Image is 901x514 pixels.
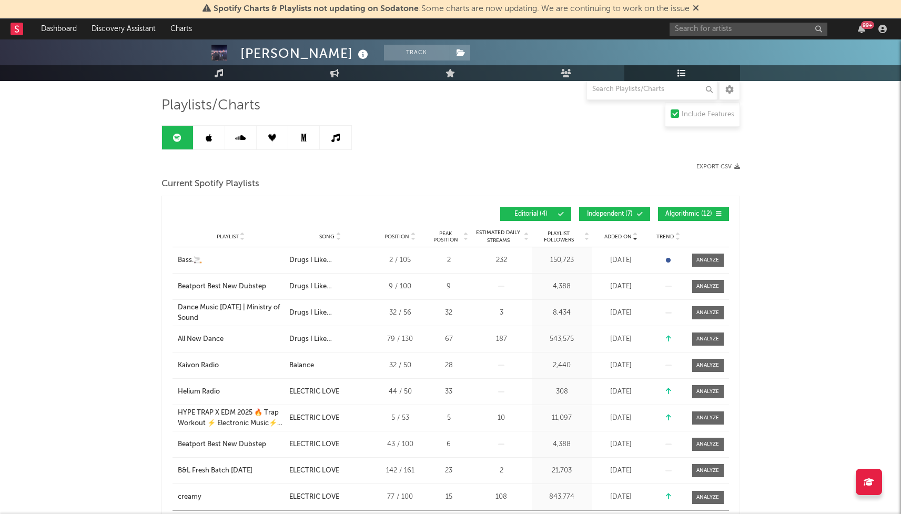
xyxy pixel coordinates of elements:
div: [DATE] [595,413,647,424]
div: 11,097 [534,413,590,424]
div: [DATE] [595,466,647,476]
a: B&L Fresh Batch [DATE] [178,466,284,476]
span: Peak Position [429,230,462,243]
div: creamy [178,492,201,502]
div: Drugs I Like ([PERSON_NAME] Remix) [289,308,371,318]
div: 108 [474,492,529,502]
div: ELECTRIC LOVE [289,413,339,424]
span: Estimated Daily Streams [474,229,523,245]
a: All New Dance [178,334,284,345]
span: : Some charts are now updating. We are continuing to work on the issue [214,5,690,13]
span: Algorithmic ( 12 ) [665,211,713,217]
a: HYPE TRAP X EDM 2025 🔥 Trap Workout ⚡ Electronic Music⚡ Gaming EDM [178,408,284,428]
div: 308 [534,387,590,397]
div: 232 [474,255,529,266]
div: ELECTRIC LOVE [289,466,339,476]
div: 2 [474,466,529,476]
span: Added On [604,234,632,240]
div: 32 [429,308,469,318]
div: 79 / 130 [377,334,424,345]
a: Charts [163,18,199,39]
div: 3 [474,308,529,318]
button: 99+ [858,25,865,33]
div: Bass.🚬 [178,255,202,266]
div: Drugs I Like ([PERSON_NAME] Remix) [289,334,371,345]
button: Export CSV [696,164,740,170]
div: Beatport Best New Dubstep [178,281,266,292]
div: [DATE] [595,492,647,502]
span: Editorial ( 4 ) [507,211,555,217]
a: Dance Music [DATE] | Ministry of Sound [178,303,284,323]
div: ELECTRIC LOVE [289,439,339,450]
div: 32 / 50 [377,360,424,371]
div: 2 [429,255,469,266]
div: 843,774 [534,492,590,502]
a: Helium Radio [178,387,284,397]
span: Playlist [217,234,239,240]
div: [DATE] [595,439,647,450]
div: [DATE] [595,281,647,292]
div: 4,388 [534,281,590,292]
div: Balance [289,360,314,371]
span: Trend [656,234,674,240]
a: Beatport Best New Dubstep [178,439,284,450]
div: Kaivon Radio [178,360,219,371]
a: Beatport Best New Dubstep [178,281,284,292]
span: Playlists/Charts [161,99,260,112]
span: Spotify Charts & Playlists not updating on Sodatone [214,5,419,13]
div: 77 / 100 [377,492,424,502]
div: 2,440 [534,360,590,371]
input: Search Playlists/Charts [586,79,718,100]
div: 43 / 100 [377,439,424,450]
div: ELECTRIC LOVE [289,387,339,397]
div: 9 [429,281,469,292]
div: 187 [474,334,529,345]
div: Drugs I Like ([PERSON_NAME] Remix) [289,255,371,266]
div: 4,388 [534,439,590,450]
div: 33 [429,387,469,397]
div: 32 / 56 [377,308,424,318]
div: 9 / 100 [377,281,424,292]
div: 99 + [861,21,874,29]
a: creamy [178,492,284,502]
span: Dismiss [693,5,699,13]
input: Search for artists [670,23,827,36]
button: Editorial(4) [500,207,571,221]
div: [DATE] [595,387,647,397]
div: Include Features [682,108,734,121]
div: 2 / 105 [377,255,424,266]
span: Song [319,234,335,240]
div: 15 [429,492,469,502]
div: 142 / 161 [377,466,424,476]
div: [DATE] [595,360,647,371]
span: Playlist Followers [534,230,583,243]
div: All New Dance [178,334,224,345]
button: Algorithmic(12) [658,207,729,221]
div: [DATE] [595,334,647,345]
div: [PERSON_NAME] [240,45,371,62]
div: 21,703 [534,466,590,476]
span: Independent ( 7 ) [586,211,634,217]
button: Independent(7) [579,207,650,221]
div: 10 [474,413,529,424]
a: Bass.🚬 [178,255,284,266]
div: Helium Radio [178,387,220,397]
div: 5 [429,413,469,424]
a: Kaivon Radio [178,360,284,371]
a: Discovery Assistant [84,18,163,39]
div: 23 [429,466,469,476]
div: [DATE] [595,308,647,318]
div: 6 [429,439,469,450]
a: Dashboard [34,18,84,39]
div: ELECTRIC LOVE [289,492,339,502]
div: 28 [429,360,469,371]
span: Position [384,234,409,240]
div: Beatport Best New Dubstep [178,439,266,450]
span: Current Spotify Playlists [161,178,259,190]
div: 8,434 [534,308,590,318]
div: [DATE] [595,255,647,266]
button: Track [384,45,450,61]
div: 67 [429,334,469,345]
